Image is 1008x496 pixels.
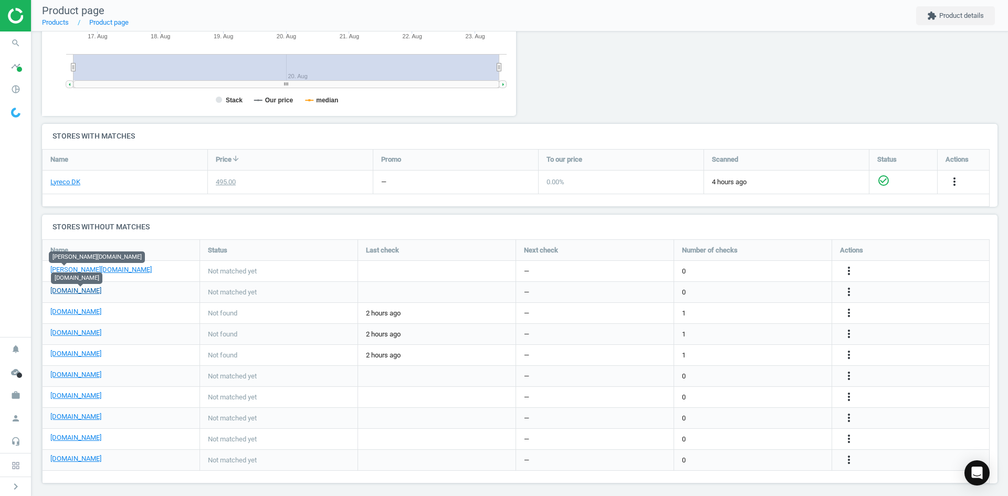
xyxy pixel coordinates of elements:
span: Not matched yet [208,456,257,465]
button: more_vert [948,175,961,189]
span: Not matched yet [208,267,257,276]
span: 0 [682,288,686,297]
span: 0 [682,393,686,402]
span: Promo [381,155,401,164]
i: more_vert [843,370,855,382]
i: more_vert [843,453,855,466]
span: Scanned [712,155,738,164]
tspan: Stack [226,97,243,104]
span: 2 hours ago [366,309,508,318]
a: [DOMAIN_NAME] [50,433,101,442]
span: Name [50,155,68,164]
span: 0 [682,267,686,276]
span: — [524,435,529,444]
span: Last check [366,246,399,255]
span: Actions [840,246,863,255]
h4: Stores with matches [42,124,997,149]
i: pie_chart_outlined [6,79,26,99]
i: notifications [6,339,26,359]
i: timeline [6,56,26,76]
tspan: 17. Aug [88,33,107,39]
button: more_vert [843,328,855,341]
tspan: 19. Aug [214,33,233,39]
span: Not matched yet [208,435,257,444]
span: 1 [682,309,686,318]
span: — [524,288,529,297]
span: 1 [682,351,686,360]
i: more_vert [843,286,855,298]
a: [DOMAIN_NAME] [50,349,101,358]
span: 2 hours ago [366,351,508,360]
i: headset_mic [6,431,26,451]
span: — [524,393,529,402]
i: more_vert [843,349,855,361]
span: Not found [208,330,237,339]
a: Product page [89,18,129,26]
span: 0 [682,435,686,444]
span: To our price [547,155,582,164]
span: Price [216,155,232,164]
a: [DOMAIN_NAME] [50,370,101,379]
button: extensionProduct details [916,6,995,25]
span: — [524,351,529,360]
button: more_vert [843,370,855,383]
i: person [6,408,26,428]
button: more_vert [843,453,855,467]
span: Actions [946,155,969,164]
span: Number of checks [682,246,738,255]
span: Not matched yet [208,288,257,297]
span: 0 [682,372,686,381]
a: Products [42,18,69,26]
tspan: 23. Aug [465,33,485,39]
span: — [524,267,529,276]
span: Next check [524,246,558,255]
span: 0.00 % [547,178,564,186]
button: more_vert [843,432,855,446]
i: more_vert [843,307,855,319]
span: 1 [682,330,686,339]
a: [DOMAIN_NAME] [50,286,101,296]
span: 0 [682,414,686,423]
div: — [381,177,386,187]
a: [DOMAIN_NAME] [50,307,101,316]
i: more_vert [843,411,855,424]
div: [PERSON_NAME][DOMAIN_NAME] [49,251,145,263]
span: Not matched yet [208,393,257,402]
div: Open Intercom Messenger [964,460,990,486]
i: more_vert [843,432,855,445]
i: check_circle_outline [877,174,890,187]
tspan: median [316,97,338,104]
a: [DOMAIN_NAME] [50,391,101,400]
tspan: 20. Aug [277,33,296,39]
span: Not matched yet [208,414,257,423]
img: wGWNvw8QSZomAAAAABJRU5ErkJggg== [11,108,20,118]
i: more_vert [948,175,961,188]
button: more_vert [843,349,855,362]
span: Not matched yet [208,372,257,381]
span: — [524,330,529,339]
i: cloud_done [6,362,26,382]
span: — [524,372,529,381]
span: 2 hours ago [366,330,508,339]
i: arrow_downward [232,154,240,163]
i: extension [927,11,937,20]
span: 4 hours ago [712,177,861,187]
img: ajHJNr6hYgQAAAAASUVORK5CYII= [8,8,82,24]
span: — [524,456,529,465]
a: [PERSON_NAME][DOMAIN_NAME] [50,265,152,275]
div: [DOMAIN_NAME] [51,272,102,284]
a: [DOMAIN_NAME] [50,328,101,337]
i: more_vert [843,391,855,403]
a: [DOMAIN_NAME] [50,412,101,421]
h4: Stores without matches [42,215,997,239]
button: more_vert [843,307,855,320]
button: chevron_right [3,480,29,493]
a: [DOMAIN_NAME] [50,454,101,463]
i: chevron_right [9,480,22,493]
button: more_vert [843,411,855,425]
span: Status [877,155,897,164]
span: Not found [208,351,237,360]
button: more_vert [843,286,855,299]
span: Status [208,246,227,255]
a: Lyreco DK [50,177,80,187]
